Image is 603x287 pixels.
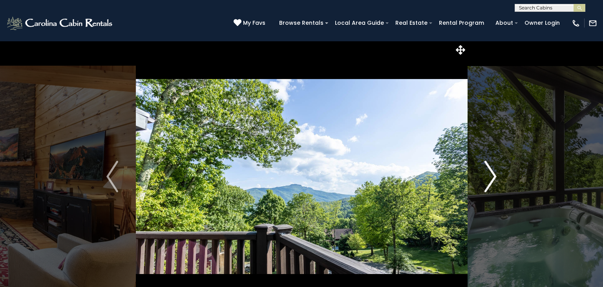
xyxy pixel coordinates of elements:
img: phone-regular-white.png [572,19,580,28]
a: Rental Program [435,17,488,29]
img: arrow [485,161,497,192]
a: My Favs [234,19,267,28]
a: Owner Login [521,17,564,29]
a: Browse Rentals [275,17,327,29]
span: My Favs [243,19,265,27]
a: About [492,17,517,29]
a: Real Estate [391,17,431,29]
img: mail-regular-white.png [588,19,597,28]
a: Local Area Guide [331,17,388,29]
img: arrow [106,161,118,192]
img: White-1-2.png [6,15,115,31]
